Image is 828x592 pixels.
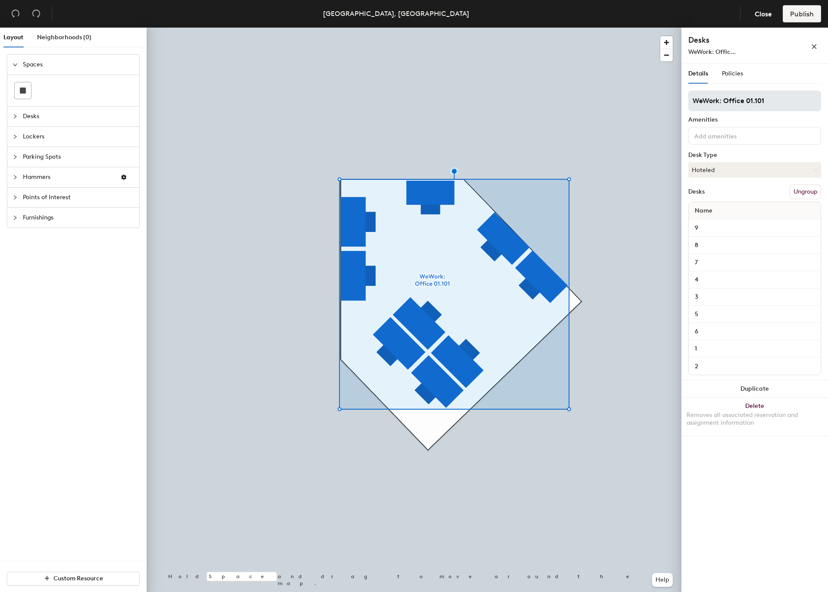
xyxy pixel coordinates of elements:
[783,5,821,22] button: Publish
[11,9,20,18] span: undo
[811,44,817,50] span: close
[13,175,18,180] span: collapsed
[13,62,18,67] span: expanded
[690,203,717,219] span: Name
[23,167,113,187] span: Hammers
[688,116,821,123] div: Amenities
[690,343,819,355] input: Unnamed desk
[790,185,821,199] button: Ungroup
[23,127,134,147] span: Lockers
[688,152,821,159] div: Desk Type
[690,308,819,320] input: Unnamed desk
[688,188,705,195] div: Desks
[690,291,819,303] input: Unnamed desk
[688,162,821,178] button: Hoteled
[722,70,743,77] span: Policies
[690,222,819,234] input: Unnamed desk
[53,575,103,582] span: Custom Resource
[7,5,24,22] button: Undo (⌘ + Z)
[747,5,779,22] button: Close
[23,55,134,75] span: Spaces
[690,239,819,251] input: Unnamed desk
[690,360,819,372] input: Unnamed desk
[23,208,134,228] span: Furnishings
[13,195,18,200] span: collapsed
[681,380,828,398] button: Duplicate
[23,147,134,167] span: Parking Spots
[690,257,819,269] input: Unnamed desk
[690,274,819,286] input: Unnamed desk
[28,5,45,22] button: Redo (⌘ + ⇧ + Z)
[688,34,783,46] h4: Desks
[687,411,823,427] div: Removes all associated reservation and assignment information
[693,130,770,141] input: Add amenities
[23,106,134,126] span: Desks
[3,34,23,41] span: Layout
[652,573,673,587] button: Help
[23,188,134,207] span: Points of Interest
[688,48,736,56] span: WeWork: Offic...
[7,572,140,586] button: Custom Resource
[37,34,91,41] span: Neighborhoods (0)
[13,154,18,160] span: collapsed
[690,326,819,338] input: Unnamed desk
[13,134,18,139] span: collapsed
[13,114,18,119] span: collapsed
[323,8,469,19] div: [GEOGRAPHIC_DATA], [GEOGRAPHIC_DATA]
[13,215,18,220] span: collapsed
[688,70,708,77] span: Details
[681,398,828,435] button: DeleteRemoves all associated reservation and assignment information
[755,10,772,18] span: Close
